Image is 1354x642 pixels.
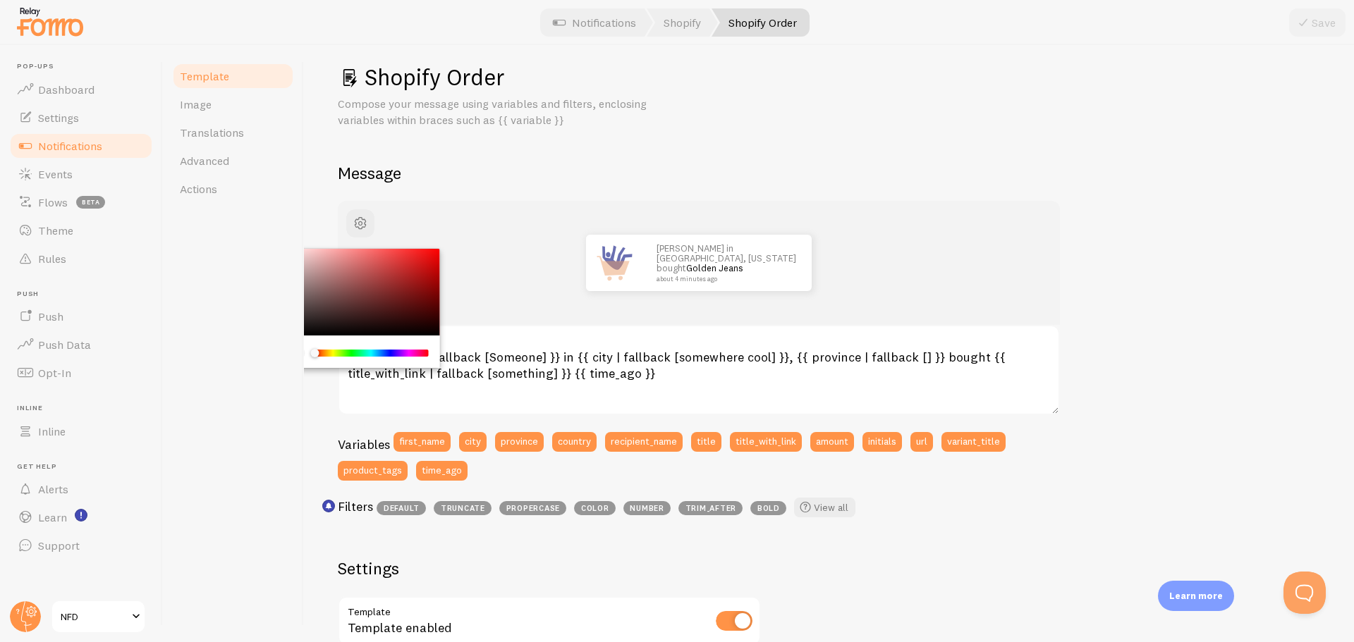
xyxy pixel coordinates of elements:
a: Push [8,302,154,331]
span: NFD [61,608,128,625]
button: product_tags [338,461,408,481]
span: Flows [38,195,68,209]
img: Fomo [586,235,642,291]
a: Golden Jeans [686,262,743,273]
button: city [459,432,487,452]
span: color [574,501,616,515]
p: Compose your message using variables and filters, enclosing variables within braces such as {{ va... [338,96,676,128]
a: Events [8,160,154,188]
a: Dashboard [8,75,154,104]
span: trim_after [678,501,743,515]
p: Learn more [1169,589,1223,603]
span: Actions [180,182,217,196]
button: variant_title [941,432,1006,452]
div: Chrome color picker [281,249,440,369]
span: Events [38,167,73,181]
span: Alerts [38,482,68,496]
h1: Shopify Order [338,63,1320,92]
button: title_with_link [730,432,802,452]
a: Learn [8,503,154,531]
a: NFD [51,600,146,634]
span: Advanced [180,154,229,168]
span: Rules [38,252,66,266]
a: Flows beta [8,188,154,216]
button: province [495,432,544,452]
svg: <p>Watch New Feature Tutorials!</p> [75,509,87,521]
span: Image [180,97,212,111]
span: Notifications [38,139,102,153]
a: Notifications [8,132,154,160]
h3: Variables [338,436,390,452]
span: Push [17,290,154,299]
a: Settings [8,104,154,132]
p: [PERSON_NAME] in [GEOGRAPHIC_DATA], [US_STATE] bought [657,243,798,283]
a: View all [794,498,855,517]
span: truncate [434,501,492,515]
a: Opt-In [8,359,154,387]
span: default [377,501,426,515]
a: Push Data [8,331,154,359]
span: number [623,501,671,515]
span: Push Data [38,338,91,352]
span: Inline [38,424,66,438]
span: Template [180,69,229,83]
iframe: Help Scout Beacon - Open [1283,572,1326,614]
span: Pop-ups [17,62,154,71]
span: Learn [38,510,67,524]
span: beta [76,196,105,209]
a: Inline [8,417,154,445]
span: Push [38,309,63,323]
span: Support [38,538,80,553]
button: recipient_name [605,432,683,452]
button: url [910,432,933,452]
span: Dashboard [38,82,94,97]
span: Translations [180,125,244,140]
button: country [552,432,597,452]
button: title [691,432,721,452]
button: time_ago [416,461,468,481]
button: amount [810,432,854,452]
button: initials [862,432,902,452]
small: about 4 minutes ago [657,276,793,283]
span: Get Help [17,462,154,471]
svg: <p>Use filters like | propercase to change CITY to City in your templates</p> [322,500,335,512]
h2: Settings [338,557,761,579]
h3: Filters [338,498,373,514]
a: Rules [8,245,154,273]
a: Translations [171,118,295,147]
a: Alerts [8,475,154,503]
a: Template [171,62,295,90]
button: first_name [394,432,451,452]
span: Inline [17,404,154,413]
img: fomo-relay-logo-orange.svg [15,4,85,39]
a: Actions [171,175,295,203]
span: Opt-In [38,366,71,380]
a: Image [171,90,295,118]
a: Support [8,531,154,560]
a: Advanced [171,147,295,175]
div: Learn more [1158,581,1234,611]
span: bold [750,501,786,515]
label: Notification Message [338,325,1060,349]
a: Theme [8,216,154,245]
span: Theme [38,223,73,237]
h2: Message [338,162,1320,184]
span: Settings [38,111,79,125]
span: propercase [499,501,566,515]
